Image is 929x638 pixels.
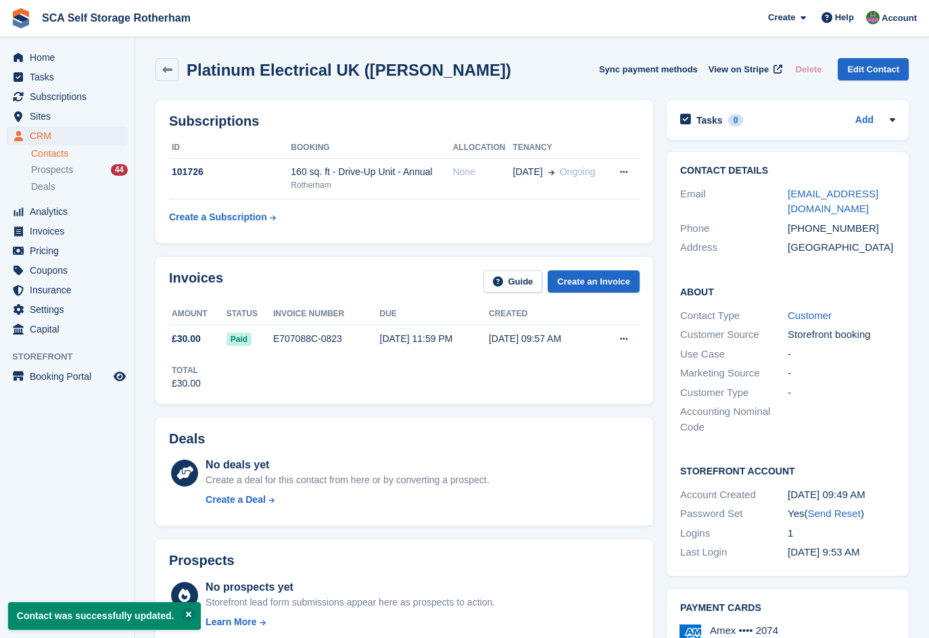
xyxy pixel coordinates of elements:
a: Prospects 44 [31,163,128,177]
span: Home [30,48,111,67]
div: 160 sq. ft - Drive-Up Unit - Annual [291,165,452,179]
th: Created [489,303,597,325]
a: menu [7,48,128,67]
a: Edit Contact [838,58,909,80]
div: Customer Type [680,385,788,401]
a: menu [7,300,128,319]
div: None [453,165,513,179]
span: Settings [30,300,111,319]
span: Pricing [30,241,111,260]
a: Create a Deal [206,493,489,507]
th: Amount [169,303,227,325]
span: Paid [227,333,252,346]
h2: Payment cards [680,603,895,614]
th: Invoice number [273,303,380,325]
a: View on Stripe [703,58,785,80]
div: 44 [111,164,128,176]
a: Send Reset [807,508,860,519]
a: Preview store [112,368,128,385]
span: Account [882,11,917,25]
span: £30.00 [172,332,201,346]
a: menu [7,126,128,145]
a: menu [7,68,128,87]
div: No deals yet [206,457,489,473]
a: menu [7,241,128,260]
h2: Tasks [696,114,723,126]
div: Email [680,187,788,217]
a: Contacts [31,147,128,160]
span: Analytics [30,202,111,221]
a: menu [7,367,128,386]
img: Sarah Race [866,11,880,24]
div: Storefront booking [788,327,895,343]
div: [DATE] 11:59 PM [380,332,489,346]
span: Ongoing [560,166,596,177]
p: Contact was successfully updated. [8,602,201,630]
img: stora-icon-8386f47178a22dfd0bd8f6a31ec36ba5ce8667c1dd55bd0f319d3a0aa187defe.svg [11,8,31,28]
a: menu [7,202,128,221]
span: View on Stripe [709,63,769,76]
div: Rotherham [291,179,452,191]
a: menu [7,261,128,280]
th: Status [227,303,273,325]
a: Create a Subscription [169,205,276,230]
div: Last Login [680,545,788,560]
a: Learn More [206,615,495,629]
h2: Subscriptions [169,114,640,129]
div: [PHONE_NUMBER] [788,221,895,237]
th: Due [380,303,489,325]
div: - [788,366,895,381]
span: Sites [30,107,111,126]
span: Invoices [30,222,111,241]
th: Booking [291,137,452,159]
div: [DATE] 09:57 AM [489,332,597,346]
div: 0 [728,114,744,126]
div: Storefront lead form submissions appear here as prospects to action. [206,595,495,610]
a: menu [7,320,128,339]
span: Capital [30,320,111,339]
time: 2025-08-15 08:53:25 UTC [788,546,859,558]
div: Contact Type [680,308,788,324]
div: Customer Source [680,327,788,343]
div: 1 [788,526,895,541]
span: Prospects [31,164,73,176]
a: Guide [483,270,543,293]
span: Coupons [30,261,111,280]
a: menu [7,87,128,106]
div: Marketing Source [680,366,788,381]
th: ID [169,137,291,159]
div: Password Set [680,506,788,522]
h2: Prospects [169,553,235,568]
div: Create a Deal [206,493,266,507]
div: Accounting Nominal Code [680,404,788,435]
div: Account Created [680,487,788,503]
div: Learn More [206,615,256,629]
h2: Contact Details [680,166,895,176]
a: [EMAIL_ADDRESS][DOMAIN_NAME] [788,188,878,215]
div: Create a deal for this contact from here or by converting a prospect. [206,473,489,487]
span: Storefront [12,350,135,364]
div: Create a Subscription [169,210,267,224]
a: Create an Invoice [548,270,640,293]
a: SCA Self Storage Rotherham [37,7,196,29]
span: Insurance [30,280,111,299]
div: E707088C-0823 [273,332,380,346]
div: Logins [680,526,788,541]
div: Address [680,240,788,255]
span: Tasks [30,68,111,87]
h2: Storefront Account [680,464,895,477]
div: - [788,347,895,362]
div: [DATE] 09:49 AM [788,487,895,503]
a: Deals [31,180,128,194]
div: Amex •••• 2074 [710,624,778,637]
span: ( ) [804,508,863,519]
h2: Platinum Electrical UK ([PERSON_NAME]) [187,61,511,79]
a: menu [7,222,128,241]
button: Delete [790,58,827,80]
span: Booking Portal [30,367,111,386]
div: [GEOGRAPHIC_DATA] [788,240,895,255]
div: - [788,385,895,401]
div: £30.00 [172,376,201,391]
h2: Invoices [169,270,223,293]
th: Allocation [453,137,513,159]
